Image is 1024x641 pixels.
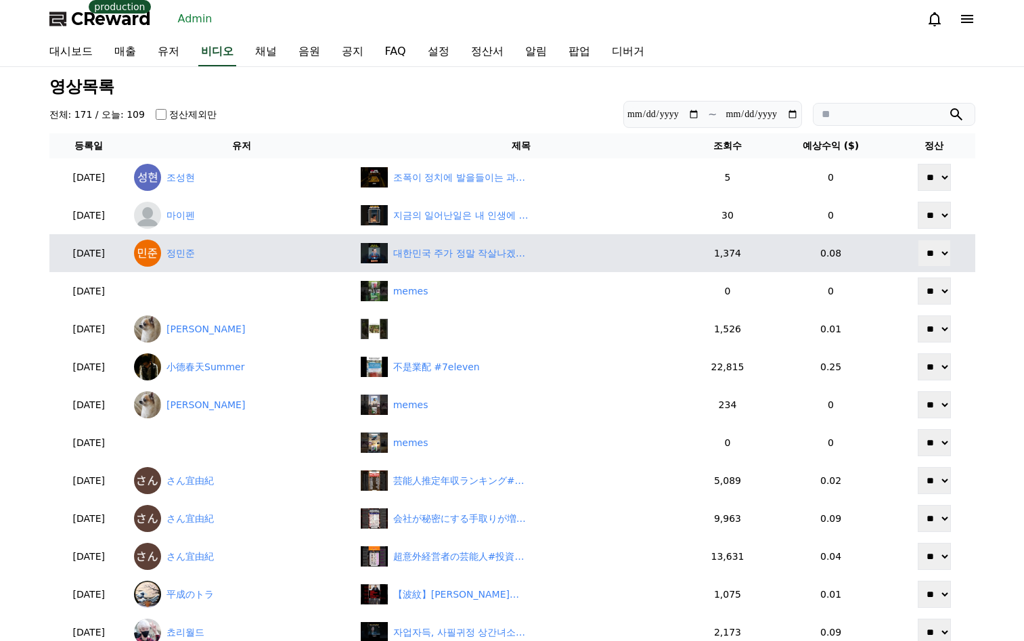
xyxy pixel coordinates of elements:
a: Admin [173,8,218,30]
a: 정민준 [134,240,350,267]
a: 小德春天Summer [134,353,350,380]
td: 0.02 [768,462,893,500]
img: 대한민국 주가 정말 작살나겠구나.. [361,243,388,263]
img: 【波紋】石破首相「あまり楽しいことない」発言に批判殺到！国民の苦境は無視か？ #shorts [361,584,388,604]
td: 0.04 [768,537,893,575]
a: ‎ ‎ ‎ ‎ ‎ ‎ ‎ ‎ ‎ ‎ ‎ ‎ [361,319,682,339]
td: 30 [687,196,769,234]
a: 不是業配 #7eleven 不是業配 #7eleven [361,357,682,377]
a: FAQ [374,38,417,66]
td: 5 [687,158,769,196]
a: memes memes [361,395,682,415]
a: さん宜由紀 [134,467,350,494]
td: [DATE] [49,348,129,386]
a: さん宜由紀 [134,505,350,532]
td: 22,815 [687,348,769,386]
td: 0.25 [768,348,893,386]
a: 超意外経営者の芸能人#投資#転職#貯金 超意外経営者の芸能人#投資#転職#貯金 [361,546,682,567]
a: [PERSON_NAME] [134,391,350,418]
td: 0.01 [768,575,893,613]
a: 대한민국 주가 정말 작살나겠구나.. 대한민국 주가 정말 작살나겠구나.. [361,243,682,263]
a: 대시보드 [39,38,104,66]
td: 0.09 [768,500,893,537]
img: memes [361,281,388,301]
img: 超意外経営者の芸能人#投資#転職#貯金 [361,546,388,567]
td: 1,075 [687,575,769,613]
a: 매출 [104,38,147,66]
img: 정민준 [134,240,161,267]
td: [DATE] [49,310,129,348]
td: 0 [768,158,893,196]
div: ‎ ‎ ‎ ‎ ‎ ‎ [393,322,408,336]
span: CReward [71,8,151,30]
div: memes [393,436,428,450]
div: 不是業配 #7eleven [393,360,480,374]
td: 1,526 [687,310,769,348]
img: 小德春天Summer [134,353,161,380]
a: 会社が秘密にする手取りが増える方法#投資#転職#貯金 会社が秘密にする手取りが増える方法#投資#転職#貯金 [361,508,682,529]
td: [DATE] [49,158,129,196]
td: [DATE] [49,537,129,575]
a: 음원 [288,38,331,66]
a: 디버거 [601,38,655,66]
img: 마이펜 [134,202,161,229]
div: memes [393,398,428,412]
div: 대한민국 주가 정말 작살나겠구나.. [393,246,529,261]
img: 조폭이 정치에 발을들이는 과정#shorts#대외비#조진웅#파인#좀비딸 [361,167,388,187]
a: 공지 [331,38,374,66]
th: 예상수익 ($) [768,133,893,158]
a: 조성현 [134,164,350,191]
img: 지금의 일어난일은 내 인생에 필요한 이유이다 #shorts [361,205,388,225]
a: 채널 [244,38,288,66]
td: [DATE] [49,500,129,537]
a: 조폭이 정치에 발을들이는 과정#shorts#대외비#조진웅#파인#좀비딸 조폭이 정치에 발을들이는 과정#shorts#대외비#조진웅#파인#좀비딸 [361,167,682,187]
td: [DATE] [49,424,129,462]
div: 자업자득, 사필귀정 상간녀소송 #에스콰이어 #넷플릭스드라마 [393,625,529,640]
img: さん宜由紀 [134,543,161,570]
th: 유저 [129,133,355,158]
a: memes memes [361,433,682,453]
img: さん宜由紀 [134,505,161,532]
div: 조폭이 정치에 발을들이는 과정#shorts#대외비#조진웅#파인#좀비딸 [393,171,529,185]
td: 0 [768,386,893,424]
div: 【波紋】石破首相「あまり楽しいことない」発言に批判殺到！国民の苦境は無視か？ #shorts [393,588,529,602]
a: 설정 [417,38,460,66]
a: 정산서 [460,38,514,66]
a: 芸能人推定年収ランキング#投資#転職#貯金 芸能人推定年収ランキング#投資#転職#貯金 [361,470,682,491]
td: 5,089 [687,462,769,500]
img: 平成のトラ [134,581,161,608]
img: memes [361,395,388,415]
a: memes memes [361,281,682,301]
a: 비디오 [198,38,236,66]
img: Adrián Navarro Martínez [134,391,161,418]
td: 0.01 [768,310,893,348]
img: memes [361,433,388,453]
a: 平成のトラ [134,581,350,608]
img: 会社が秘密にする手取りが増える方法#投資#転職#貯金 [361,508,388,529]
td: 0 [687,272,769,310]
div: 会社が秘密にする手取りが増える方法#投資#転職#貯金 [393,512,529,526]
a: [PERSON_NAME] [134,315,350,342]
td: 234 [687,386,769,424]
a: 마이펜 [134,202,350,229]
img: 조성현 [134,164,161,191]
a: 알림 [514,38,558,66]
img: 不是業配 #7eleven [361,357,388,377]
th: 제목 [355,133,687,158]
th: 정산 [893,133,975,158]
a: 팝업 [558,38,601,66]
th: 조회수 [687,133,769,158]
td: [DATE] [49,272,129,310]
img: ‎ ‎ ‎ ‎ ‎ ‎ [361,319,388,339]
a: 유저 [147,38,190,66]
td: 1,374 [687,234,769,272]
th: 등록일 [49,133,129,158]
td: [DATE] [49,575,129,613]
h3: 영상목록 [49,78,975,95]
img: さん宜由紀 [134,467,161,494]
td: 0 [768,196,893,234]
td: [DATE] [49,462,129,500]
a: 【波紋】石破首相「あまり楽しいことない」発言に批判殺到！国民の苦境は無視か？ #shorts 【波紋】[PERSON_NAME]首相「あまり楽しいことない」発言に批判殺到！国民の苦境は無視か？ ... [361,584,682,604]
a: さん宜由紀 [134,543,350,570]
a: CReward [49,8,151,30]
